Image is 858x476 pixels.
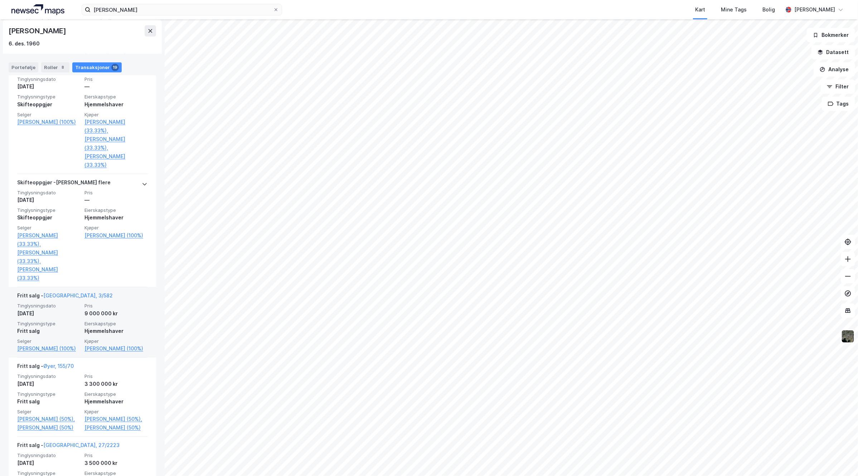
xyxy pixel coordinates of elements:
[43,442,120,448] a: [GEOGRAPHIC_DATA], 27/2223
[821,79,855,94] button: Filter
[84,190,147,196] span: Pris
[17,362,74,373] div: Fritt salg -
[762,5,775,14] div: Bolig
[17,441,120,452] div: Fritt salg -
[721,5,747,14] div: Mine Tags
[17,459,80,467] div: [DATE]
[17,344,80,353] a: [PERSON_NAME] (100%)
[17,76,80,82] span: Tinglysningsdato
[84,213,147,222] div: Hjemmelshaver
[17,82,80,91] div: [DATE]
[17,338,80,344] span: Selger
[84,196,147,204] div: —
[84,76,147,82] span: Pris
[17,415,80,423] a: [PERSON_NAME] (50%),
[111,64,119,71] div: 19
[17,380,80,388] div: [DATE]
[17,118,80,126] a: [PERSON_NAME] (100%)
[841,330,855,343] img: 9k=
[84,327,147,335] div: Hjemmelshaver
[9,62,38,72] div: Portefølje
[43,292,113,298] a: [GEOGRAPHIC_DATA], 3/582
[84,321,147,327] span: Eierskapstype
[17,391,80,397] span: Tinglysningstype
[17,327,80,335] div: Fritt salg
[17,303,80,309] span: Tinglysningsdato
[695,5,705,14] div: Kart
[59,64,67,71] div: 8
[17,207,80,213] span: Tinglysningstype
[17,225,80,231] span: Selger
[84,397,147,406] div: Hjemmelshaver
[84,100,147,109] div: Hjemmelshaver
[17,100,80,109] div: Skifteoppgjør
[84,303,147,309] span: Pris
[84,231,147,240] a: [PERSON_NAME] (100%)
[807,28,855,42] button: Bokmerker
[9,39,40,48] div: 6. des. 1960
[84,409,147,415] span: Kjøper
[17,94,80,100] span: Tinglysningstype
[84,373,147,379] span: Pris
[17,112,80,118] span: Selger
[17,409,80,415] span: Selger
[84,459,147,467] div: 3 500 000 kr
[84,338,147,344] span: Kjøper
[84,452,147,458] span: Pris
[17,321,80,327] span: Tinglysningstype
[17,397,80,406] div: Fritt salg
[814,62,855,77] button: Analyse
[17,423,80,432] a: [PERSON_NAME] (50%)
[84,94,147,100] span: Eierskapstype
[84,391,147,397] span: Eierskapstype
[84,309,147,318] div: 9 000 000 kr
[822,97,855,111] button: Tags
[91,4,273,15] input: Søk på adresse, matrikkel, gårdeiere, leietakere eller personer
[822,442,858,476] iframe: Chat Widget
[17,213,80,222] div: Skifteoppgjør
[17,265,80,282] a: [PERSON_NAME] (33.33%)
[84,118,147,135] a: [PERSON_NAME] (33.33%),
[17,196,80,204] div: [DATE]
[84,423,147,432] a: [PERSON_NAME] (50%)
[794,5,835,14] div: [PERSON_NAME]
[84,344,147,353] a: [PERSON_NAME] (100%)
[84,225,147,231] span: Kjøper
[84,82,147,91] div: —
[72,62,122,72] div: Transaksjoner
[9,25,67,37] div: [PERSON_NAME]
[84,135,147,152] a: [PERSON_NAME] (33.33%),
[17,178,111,190] div: Skifteoppgjør - [PERSON_NAME] flere
[84,415,147,423] a: [PERSON_NAME] (50%),
[11,4,64,15] img: logo.a4113a55bc3d86da70a041830d287a7e.svg
[17,248,80,266] a: [PERSON_NAME] (33.33%),
[84,380,147,388] div: 3 300 000 kr
[811,45,855,59] button: Datasett
[41,62,69,72] div: Roller
[84,207,147,213] span: Eierskapstype
[17,291,113,303] div: Fritt salg -
[84,152,147,169] a: [PERSON_NAME] (33.33%)
[17,231,80,248] a: [PERSON_NAME] (33.33%),
[43,363,74,369] a: Øyer, 155/70
[17,452,80,458] span: Tinglysningsdato
[84,112,147,118] span: Kjøper
[17,190,80,196] span: Tinglysningsdato
[17,309,80,318] div: [DATE]
[17,373,80,379] span: Tinglysningsdato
